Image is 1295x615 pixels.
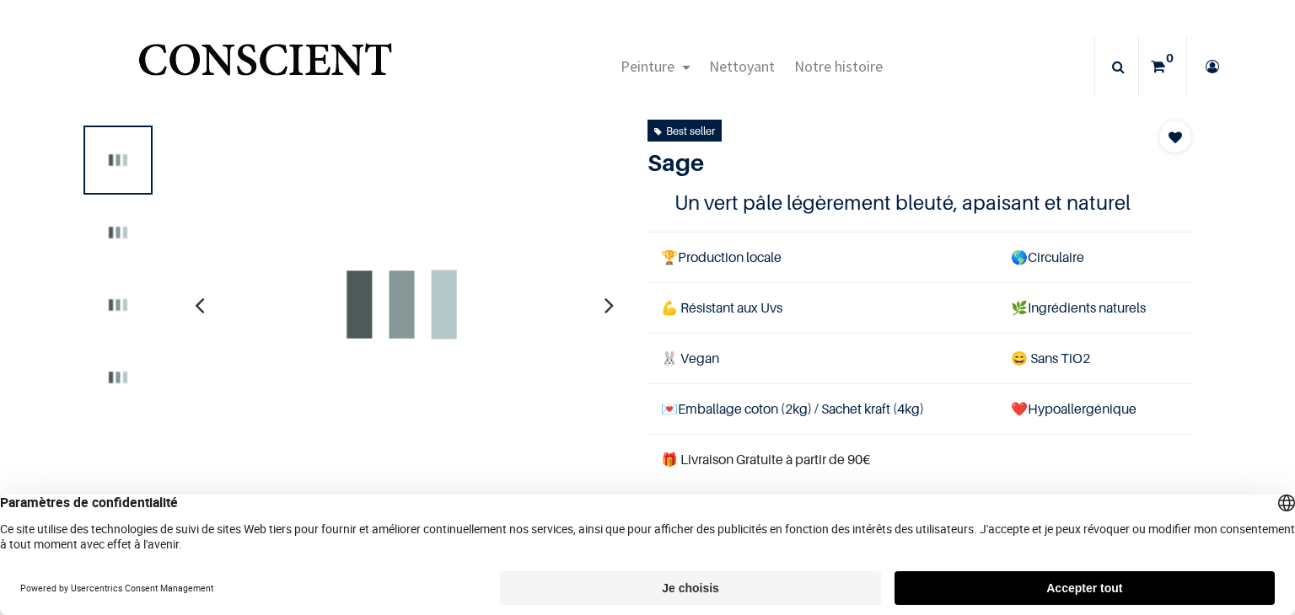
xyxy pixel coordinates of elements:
[1011,299,1028,316] span: 🌿
[1158,120,1192,153] button: Add to wishlist
[611,37,700,96] a: Peinture
[135,34,395,100] a: Logo of Conscient
[87,274,149,336] img: Product image
[997,232,1192,282] td: Circulaire
[997,282,1192,333] td: Ingrédients naturels
[794,56,883,76] span: Notre histoire
[87,201,149,264] img: Product image
[674,190,1165,216] h4: Un vert pâle légèrement bleuté, apaisant et naturel
[647,232,997,282] td: Production locale
[997,334,1192,384] td: ans TiO2
[654,121,715,140] div: Best seller
[87,129,149,191] img: Product image
[87,346,149,409] img: Product image
[217,120,588,490] img: Product image
[1011,249,1028,265] span: 🌎
[661,249,678,265] span: 🏆
[661,299,782,316] span: 💪 Résistant aux Uvs
[709,56,775,76] span: Nettoyant
[1011,350,1038,366] span: 😄 S
[1139,37,1186,96] a: 0
[135,34,395,100] img: Conscient
[661,400,678,417] span: 💌
[661,451,870,468] font: 🎁 Livraison Gratuite à partir de 90€
[621,56,674,76] span: Peinture
[997,384,1192,435] td: ❤️Hypoallergénique
[1169,127,1182,147] span: Add to wishlist
[647,384,997,435] td: Emballage coton (2kg) / Sachet kraft (4kg)
[647,148,1110,177] h1: Sage
[1162,50,1178,67] sup: 0
[661,350,719,366] span: 🐰 Vegan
